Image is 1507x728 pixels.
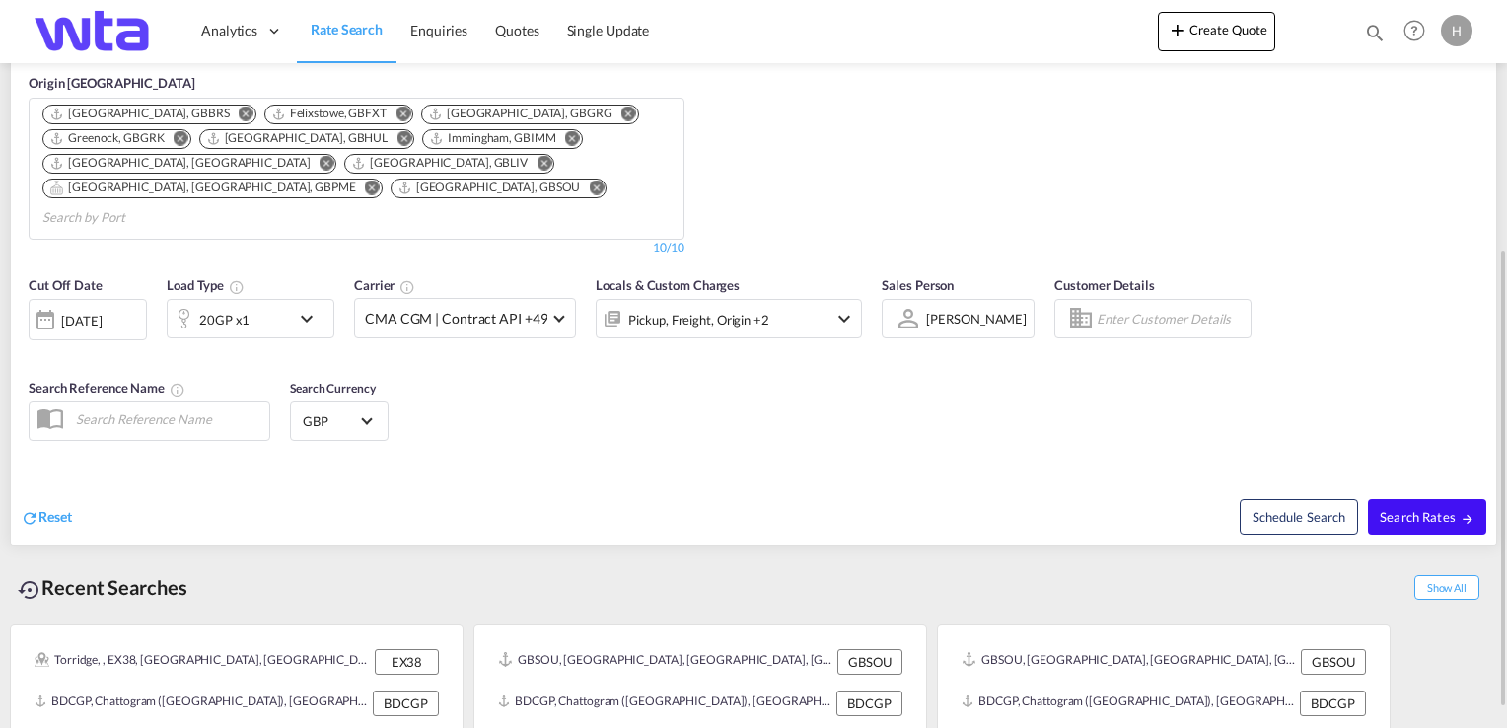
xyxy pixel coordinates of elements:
md-icon: The selected Trucker/Carrierwill be displayed in the rate results If the rates are from another f... [399,279,415,295]
div: Torridge, , EX38, United Kingdom, GB & Ireland, Europe [35,649,370,675]
div: Help [1398,14,1441,49]
button: Remove [352,180,382,199]
div: Press delete to remove this chip. [397,180,585,196]
input: Search Reference Name [66,404,269,434]
div: H [1441,15,1472,46]
div: Hull, GBHUL [206,130,389,147]
div: Press delete to remove this chip. [271,106,391,122]
md-select: Select Currency: £ GBPUnited Kingdom Pound [301,406,378,435]
div: [DATE] [61,312,102,329]
div: Southampton, GBSOU [397,180,581,196]
div: Grangemouth, GBGRG [428,106,612,122]
div: 20GP x1icon-chevron-down [167,299,334,338]
div: Felixstowe, GBFXT [271,106,387,122]
div: BDCGP [1300,691,1366,716]
span: Enquiries [410,22,467,38]
div: GBSOU, Southampton, United Kingdom, GB & Ireland, Europe [962,649,1296,675]
img: bf843820205c11f09835497521dffd49.png [30,9,163,53]
span: Carrier [354,277,415,293]
div: icon-magnify [1364,22,1386,51]
span: Search Currency [290,381,376,396]
button: Note: By default Schedule search will only considerorigin ports, destination ports and cut off da... [1240,499,1358,535]
div: [DATE] [29,299,147,340]
div: icon-refreshReset [21,507,72,529]
div: 20GP x1 [199,306,250,333]
div: Press delete to remove this chip. [351,155,532,172]
md-chips-wrap: Chips container. Use arrow keys to select chips. [39,99,674,234]
md-select: Sales Person: Helen Downes [924,305,1029,333]
span: Search Rates [1380,509,1474,525]
div: Press delete to remove this chip. [49,130,169,147]
div: Press delete to remove this chip. [49,180,360,196]
div: BDCGP [836,691,902,716]
button: Remove [552,130,582,150]
span: Single Update [567,22,650,38]
div: Pickup Freight Origin Destination Factory Stuffing [628,306,768,333]
md-icon: icon-chevron-down [832,307,856,330]
div: Recent Searches [10,565,195,610]
div: BDCGP, Chattogram (Chittagong), Bangladesh, Indian Subcontinent, Asia Pacific [498,691,831,716]
button: Remove [226,106,255,125]
input: Chips input. [42,202,230,234]
md-icon: icon-information-outline [229,279,245,295]
span: Show All [1414,575,1479,600]
md-icon: icon-magnify [1364,22,1386,43]
span: GBP [303,412,358,430]
span: CMA CGM | Contract API +49 [365,309,547,328]
md-icon: icon-backup-restore [18,578,41,602]
div: Press delete to remove this chip. [206,130,393,147]
span: Reset [38,508,72,525]
button: Remove [384,130,413,150]
div: Immingham, GBIMM [429,130,555,147]
div: Portsmouth, HAM, GBPME [49,180,356,196]
md-icon: icon-plus 400-fg [1166,18,1189,41]
span: Help [1398,14,1431,47]
div: 10/10 [653,240,684,256]
div: GBSOU [837,649,902,675]
span: Search Reference Name [29,380,185,396]
input: Enter Customer Details [1097,304,1245,333]
div: BDCGP [373,691,439,716]
span: Load Type [167,277,245,293]
div: EX38 [375,649,439,675]
span: Rate Search [311,21,383,37]
md-icon: icon-refresh [21,509,38,527]
div: Pickup Freight Origin Destination Factory Stuffingicon-chevron-down [596,299,862,338]
button: icon-plus 400-fgCreate Quote [1158,12,1275,51]
button: Remove [609,106,638,125]
button: Remove [524,155,553,175]
span: Customer Details [1054,277,1154,293]
span: Quotes [495,22,538,38]
md-icon: Your search will be saved by the below given name [170,382,185,398]
div: Bristol, GBBRS [49,106,230,122]
span: Cut Off Date [29,277,103,293]
button: Remove [161,130,190,150]
div: GBSOU, Southampton, United Kingdom, GB & Ireland, Europe [498,649,832,675]
div: Press delete to remove this chip. [49,155,314,172]
span: Sales Person [882,277,954,293]
button: Search Ratesicon-arrow-right [1368,499,1486,535]
span: Origin [GEOGRAPHIC_DATA] [29,75,195,91]
div: London Gateway Port, GBLGP [49,155,310,172]
div: BDCGP, Chattogram (Chittagong), Bangladesh, Indian Subcontinent, Asia Pacific [35,691,368,716]
md-icon: icon-arrow-right [1461,512,1474,526]
div: GBSOU [1301,649,1366,675]
md-icon: icon-chevron-down [295,307,328,330]
button: Remove [576,180,606,199]
span: Locals & Custom Charges [596,277,740,293]
button: Remove [306,155,335,175]
div: Press delete to remove this chip. [49,106,234,122]
button: Remove [383,106,412,125]
div: [PERSON_NAME] [926,311,1027,327]
span: Analytics [201,21,257,40]
div: Greenock, GBGRK [49,130,165,147]
div: Press delete to remove this chip. [428,106,616,122]
md-datepicker: Select [29,338,43,365]
div: Press delete to remove this chip. [429,130,559,147]
div: BDCGP, Chattogram (Chittagong), Bangladesh, Indian Subcontinent, Asia Pacific [962,691,1295,716]
div: Liverpool, GBLIV [351,155,528,172]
